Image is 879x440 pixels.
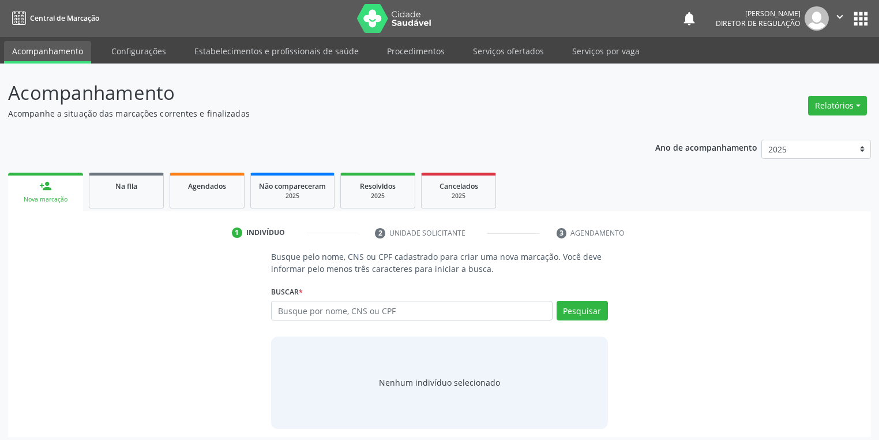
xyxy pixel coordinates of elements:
input: Busque por nome, CNS ou CPF [271,301,553,320]
a: Procedimentos [379,41,453,61]
span: Cancelados [439,181,478,191]
a: Estabelecimentos e profissionais de saúde [186,41,367,61]
div: Nenhum indivíduo selecionado [379,376,500,389]
span: Diretor de regulação [716,18,801,28]
span: Não compareceram [259,181,326,191]
div: 2025 [259,192,326,200]
a: Serviços por vaga [564,41,648,61]
div: 2025 [349,192,407,200]
p: Acompanhe a situação das marcações correntes e finalizadas [8,107,612,120]
a: Serviços ofertados [465,41,552,61]
p: Ano de acompanhamento [655,140,757,154]
a: Acompanhamento [4,41,91,64]
a: Configurações [103,41,174,61]
div: Indivíduo [246,228,285,238]
button: Pesquisar [557,301,608,320]
div: 1 [232,228,242,238]
button:  [829,6,851,31]
button: Relatórios [808,96,867,115]
span: Agendados [188,181,226,191]
p: Acompanhamento [8,79,612,107]
label: Buscar [271,283,303,301]
div: [PERSON_NAME] [716,9,801,18]
button: apps [851,9,871,29]
i:  [833,10,846,23]
p: Busque pelo nome, CNS ou CPF cadastrado para criar uma nova marcação. Você deve informar pelo men... [271,251,608,275]
img: img [805,6,829,31]
span: Resolvidos [360,181,396,191]
div: Nova marcação [16,195,75,204]
div: person_add [39,180,52,192]
span: Na fila [115,181,137,191]
div: 2025 [430,192,487,200]
span: Central de Marcação [30,13,99,23]
a: Central de Marcação [8,9,99,28]
button: notifications [681,10,697,27]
